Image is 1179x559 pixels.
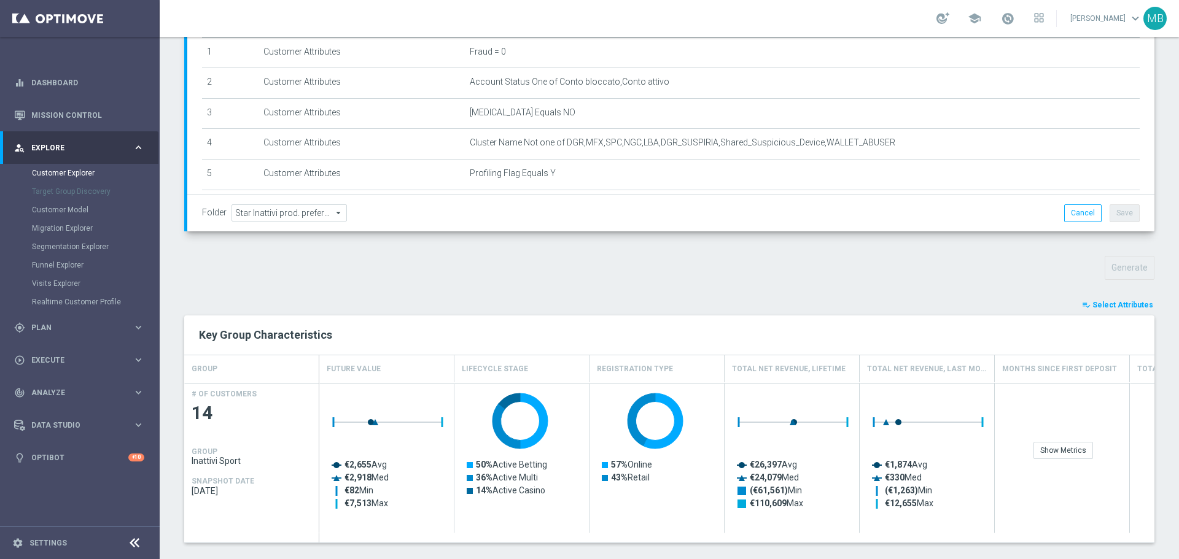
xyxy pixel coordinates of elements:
[344,472,389,482] text: Med
[184,383,319,533] div: Press SPACE to select this row.
[327,358,381,380] h4: Future Value
[1129,12,1142,25] span: keyboard_arrow_down
[14,322,133,333] div: Plan
[133,387,144,398] i: keyboard_arrow_right
[867,358,987,380] h4: Total Net Revenue, Last Month
[750,460,797,469] text: Avg
[344,472,372,482] tspan: €2,918
[1081,298,1154,312] button: playlist_add_check Select Attributes
[32,279,128,288] a: Visits Explorer
[128,453,144,461] div: +10
[476,485,545,495] text: Active Casino
[470,77,669,87] span: Account Status One of Conto bloccato,Conto attivo
[32,260,128,270] a: Funnel Explorer
[14,387,25,398] i: track_changes
[14,388,145,398] button: track_changes Analyze keyboard_arrow_right
[14,387,133,398] div: Analyze
[192,401,312,425] span: 14
[1143,7,1167,30] div: MB
[32,219,158,237] div: Migration Explorer
[885,460,927,469] text: Avg
[750,498,787,508] tspan: €110,609
[31,422,133,429] span: Data Studio
[259,68,465,99] td: Customer Attributes
[14,77,25,88] i: equalizer
[476,485,492,495] tspan: 14%
[14,142,133,153] div: Explore
[750,472,799,482] text: Med
[202,37,259,68] td: 1
[202,68,259,99] td: 2
[14,355,145,365] div: play_circle_outline Execute keyboard_arrow_right
[597,358,673,380] h4: Registration Type
[750,460,782,469] tspan: €26,397
[14,78,145,88] button: equalizer Dashboard
[32,182,158,201] div: Target Group Discovery
[133,322,144,333] i: keyboard_arrow_right
[202,159,259,190] td: 5
[14,110,145,120] button: Mission Control
[14,322,25,333] i: gps_fixed
[476,460,547,469] text: Active Betting
[14,355,25,366] i: play_circle_outline
[259,159,465,190] td: Customer Attributes
[885,472,905,482] tspan: €330
[885,485,918,496] tspan: (€1,263)
[1064,204,1102,222] button: Cancel
[750,485,788,496] tspan: (€61,561)
[32,256,158,274] div: Funnel Explorer
[32,274,158,293] div: Visits Explorer
[192,477,254,485] h4: SNAPSHOT DATE
[32,242,128,252] a: Segmentation Explorer
[31,357,133,364] span: Execute
[14,453,145,463] button: lightbulb Optibot +10
[732,358,846,380] h4: Total Net Revenue, Lifetime
[885,498,933,508] text: Max
[29,539,67,547] a: Settings
[750,485,802,496] text: Min
[470,107,575,118] span: [MEDICAL_DATA] Equals NO
[14,420,145,430] div: Data Studio keyboard_arrow_right
[344,498,388,508] text: Max
[32,293,158,311] div: Realtime Customer Profile
[259,98,465,129] td: Customer Attributes
[611,472,628,482] tspan: 43%
[344,498,372,508] tspan: €7,513
[1105,256,1154,280] button: Generate
[14,99,144,131] div: Mission Control
[750,498,803,508] text: Max
[32,168,128,178] a: Customer Explorer
[32,297,128,307] a: Realtime Customer Profile
[462,358,528,380] h4: Lifecycle Stage
[611,472,650,482] text: Retail
[202,129,259,160] td: 4
[31,66,144,99] a: Dashboard
[1033,442,1093,459] div: Show Metrics
[32,237,158,256] div: Segmentation Explorer
[14,66,144,99] div: Dashboard
[32,201,158,219] div: Customer Model
[470,47,506,57] span: Fraud = 0
[259,129,465,160] td: Customer Attributes
[259,37,465,68] td: Customer Attributes
[344,485,373,495] text: Min
[14,323,145,333] button: gps_fixed Plan keyboard_arrow_right
[192,486,312,496] span: 2025-09-13
[1069,9,1143,28] a: [PERSON_NAME]keyboard_arrow_down
[476,460,492,469] tspan: 50%
[14,143,145,153] div: person_search Explore keyboard_arrow_right
[32,164,158,182] div: Customer Explorer
[611,460,652,469] text: Online
[344,460,372,469] tspan: €2,655
[344,485,359,495] tspan: €82
[32,205,128,215] a: Customer Model
[14,142,25,153] i: person_search
[344,460,387,469] text: Avg
[14,420,133,431] div: Data Studio
[31,144,133,152] span: Explore
[470,168,556,179] span: Profiling Flag Equals Y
